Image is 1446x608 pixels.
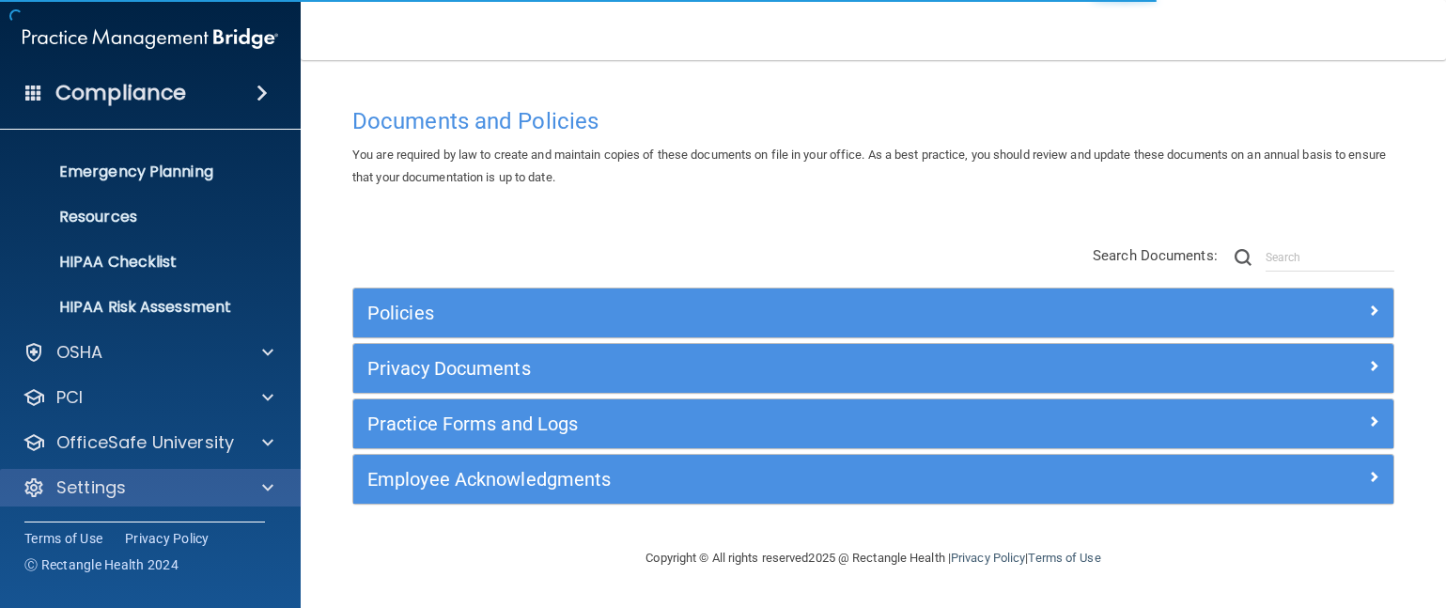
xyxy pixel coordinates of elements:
input: Search [1266,243,1394,272]
img: ic-search.3b580494.png [1235,249,1252,266]
h5: Practice Forms and Logs [367,413,1119,434]
a: Privacy Documents [367,353,1379,383]
a: OfficeSafe University [23,431,273,454]
p: OSHA [56,341,103,364]
span: Search Documents: [1093,247,1218,264]
h4: Documents and Policies [352,109,1394,133]
span: You are required by law to create and maintain copies of these documents on file in your office. ... [352,148,1386,184]
div: Copyright © All rights reserved 2025 @ Rectangle Health | | [531,528,1217,588]
a: PCI [23,386,273,409]
a: OSHA [23,341,273,364]
h5: Privacy Documents [367,358,1119,379]
h5: Policies [367,303,1119,323]
p: PCI [56,386,83,409]
p: Resources [12,208,269,226]
p: HIPAA Risk Assessment [12,298,269,317]
a: Policies [367,298,1379,328]
p: HIPAA Checklist [12,253,269,272]
p: Settings [56,476,126,499]
a: Privacy Policy [125,529,210,548]
a: Terms of Use [24,529,102,548]
a: Privacy Policy [951,551,1025,565]
a: Practice Forms and Logs [367,409,1379,439]
h5: Employee Acknowledgments [367,469,1119,490]
a: Employee Acknowledgments [367,464,1379,494]
p: Emergency Planning [12,163,269,181]
h4: Compliance [55,80,186,106]
p: OfficeSafe University [56,431,234,454]
img: PMB logo [23,20,278,57]
span: Ⓒ Rectangle Health 2024 [24,555,179,574]
a: Settings [23,476,273,499]
a: Terms of Use [1028,551,1100,565]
